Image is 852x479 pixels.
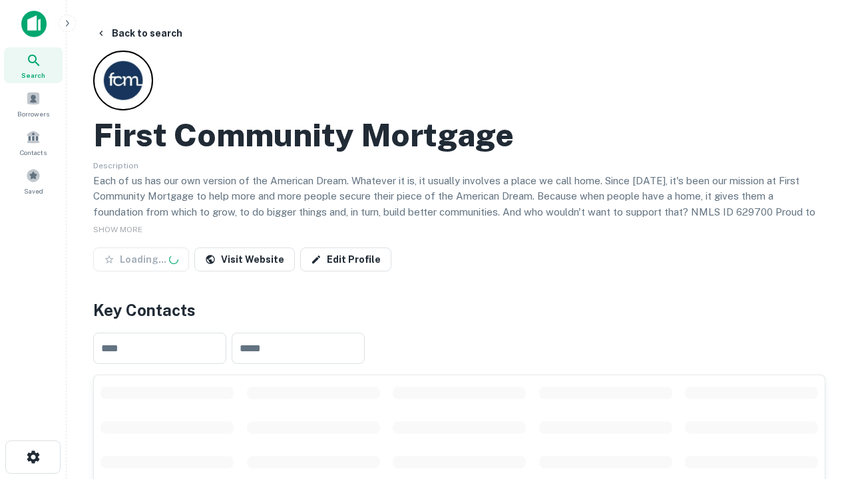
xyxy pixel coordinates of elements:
h2: First Community Mortgage [93,116,514,154]
p: Each of us has our own version of the American Dream. Whatever it is, it usually involves a place... [93,173,825,236]
img: capitalize-icon.png [21,11,47,37]
a: Visit Website [194,247,295,271]
span: Saved [24,186,43,196]
a: Contacts [4,124,63,160]
span: SHOW MORE [93,225,142,234]
h4: Key Contacts [93,298,825,322]
span: Borrowers [17,108,49,119]
span: Contacts [20,147,47,158]
a: Borrowers [4,86,63,122]
span: Search [21,70,45,80]
button: Back to search [91,21,188,45]
a: Search [4,47,63,83]
a: Saved [4,163,63,199]
span: Description [93,161,138,170]
a: Edit Profile [300,247,391,271]
iframe: Chat Widget [785,373,852,436]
